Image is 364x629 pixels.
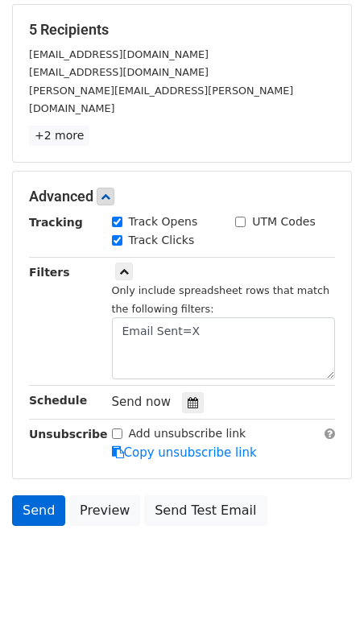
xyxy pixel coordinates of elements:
[12,495,65,526] a: Send
[283,552,364,629] iframe: Chat Widget
[69,495,140,526] a: Preview
[129,232,195,249] label: Track Clicks
[29,188,335,205] h5: Advanced
[129,425,246,442] label: Add unsubscribe link
[29,394,87,407] strong: Schedule
[112,395,172,409] span: Send now
[29,266,70,279] strong: Filters
[129,213,198,230] label: Track Opens
[29,126,89,146] a: +2 more
[29,428,108,441] strong: Unsubscribe
[112,284,330,315] small: Only include spreadsheet rows that match the following filters:
[29,85,293,115] small: [PERSON_NAME][EMAIL_ADDRESS][PERSON_NAME][DOMAIN_NAME]
[29,21,335,39] h5: 5 Recipients
[29,66,209,78] small: [EMAIL_ADDRESS][DOMAIN_NAME]
[144,495,267,526] a: Send Test Email
[29,216,83,229] strong: Tracking
[252,213,315,230] label: UTM Codes
[112,445,257,460] a: Copy unsubscribe link
[29,48,209,60] small: [EMAIL_ADDRESS][DOMAIN_NAME]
